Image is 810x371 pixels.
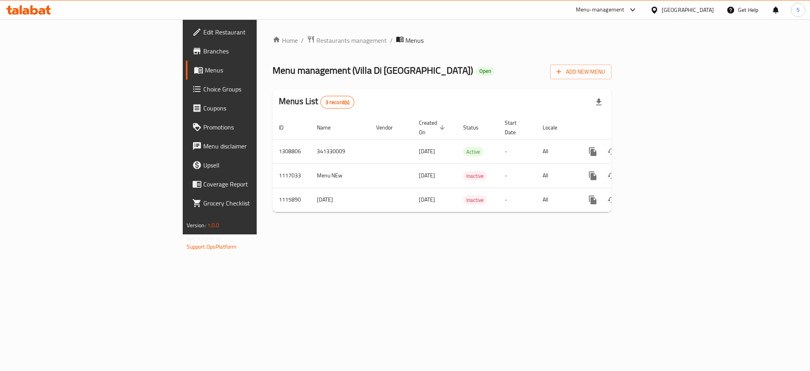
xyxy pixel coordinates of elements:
span: Version: [187,220,206,230]
div: [GEOGRAPHIC_DATA] [662,6,714,14]
span: Coupons [203,103,312,113]
span: Menu management ( Villa Di [GEOGRAPHIC_DATA] ) [273,61,473,79]
a: Promotions [186,118,318,137]
td: All [536,164,577,188]
span: Menu disclaimer [203,141,312,151]
span: 3 record(s) [321,99,354,106]
span: Menus [205,65,312,75]
td: Menu NEw [310,164,370,188]
td: - [498,188,536,212]
span: Open [476,68,494,74]
div: Menu-management [576,5,625,15]
span: Vendor [376,123,403,132]
span: Start Date [505,118,527,137]
span: Grocery Checklist [203,198,312,208]
a: Upsell [186,156,318,175]
nav: breadcrumb [273,35,611,46]
a: Grocery Checklist [186,194,318,213]
button: Change Status [602,142,621,161]
button: Add New Menu [550,65,611,79]
td: All [536,139,577,164]
th: Actions [577,116,666,140]
a: Menu disclaimer [186,137,318,156]
div: Export file [589,93,608,112]
h2: Menus List [279,95,354,108]
div: Open [476,67,494,76]
span: Name [317,123,341,132]
span: 1.0.0 [207,220,220,230]
a: Restaurants management [307,35,387,46]
span: Created On [419,118,447,137]
span: Coverage Report [203,179,312,189]
td: [DATE] [310,188,370,212]
span: Status [463,123,489,132]
span: Locale [543,123,568,132]
span: Branches [203,46,312,56]
a: Support.OpsPlatform [187,242,237,252]
td: All [536,188,577,212]
span: Inactive [463,196,487,205]
a: Edit Restaurant [186,23,318,42]
button: Change Status [602,166,621,185]
span: Inactive [463,171,487,181]
span: [DATE] [419,170,435,181]
span: Upsell [203,160,312,170]
span: [DATE] [419,146,435,156]
a: Branches [186,42,318,61]
span: Edit Restaurant [203,27,312,37]
span: [DATE] [419,194,435,205]
span: Choice Groups [203,84,312,94]
button: more [583,142,602,161]
span: Get support on: [187,234,223,244]
td: - [498,139,536,164]
td: - [498,164,536,188]
span: Add New Menu [556,67,605,77]
a: Coupons [186,99,318,118]
a: Coverage Report [186,175,318,194]
span: ID [279,123,294,132]
td: 341330009 [310,139,370,164]
span: Menus [405,36,424,45]
table: enhanced table [273,116,666,212]
span: Active [463,147,483,156]
span: Restaurants management [316,36,387,45]
button: more [583,190,602,209]
button: more [583,166,602,185]
a: Choice Groups [186,80,318,99]
button: Change Status [602,190,621,209]
span: Promotions [203,122,312,132]
div: Total records count [320,96,355,108]
a: Menus [186,61,318,80]
li: / [390,36,393,45]
span: S [797,6,800,14]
